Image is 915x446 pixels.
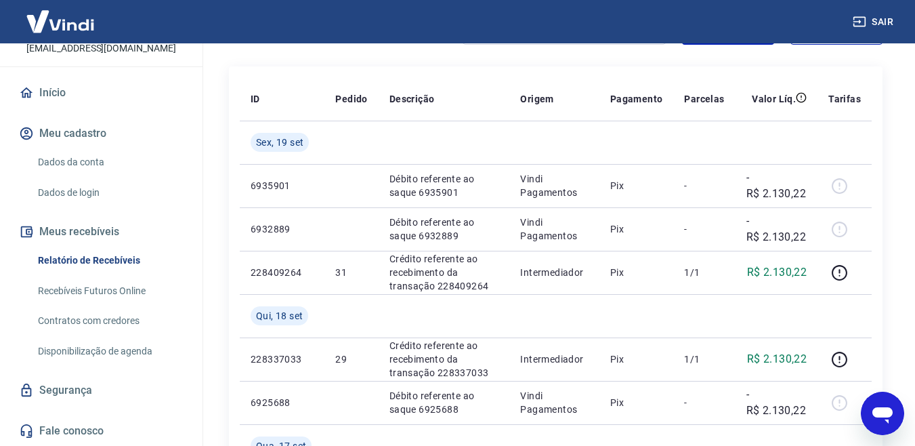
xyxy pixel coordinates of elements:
p: 228337033 [251,352,314,366]
iframe: Botão para abrir a janela de mensagens [861,392,904,435]
a: Fale conosco [16,416,186,446]
a: Contratos com credores [33,307,186,335]
p: 1/1 [684,266,724,279]
button: Meus recebíveis [16,217,186,247]
p: 31 [335,266,367,279]
p: Vindi Pagamentos [520,216,588,243]
img: Vindi [16,1,104,42]
p: Débito referente ao saque 6925688 [389,389,499,416]
p: - [684,396,724,409]
a: Início [16,78,186,108]
p: Vindi Pagamentos [520,172,588,199]
a: Recebíveis Futuros Online [33,277,186,305]
a: Dados da conta [33,148,186,176]
p: 6932889 [251,222,314,236]
p: 6925688 [251,396,314,409]
button: Sair [850,9,899,35]
p: Intermediador [520,352,588,366]
p: Pix [610,396,663,409]
a: Disponibilização de agenda [33,338,186,365]
p: Crédito referente ao recebimento da transação 228337033 [389,339,499,380]
span: Qui, 18 set [256,309,303,323]
a: Dados de login [33,179,186,207]
p: Tarifas [828,92,861,106]
p: Pix [610,352,663,366]
p: Débito referente ao saque 6932889 [389,216,499,243]
p: - [684,179,724,192]
span: Sex, 19 set [256,136,303,149]
p: -R$ 2.130,22 [746,386,807,419]
p: 1/1 [684,352,724,366]
p: Débito referente ao saque 6935901 [389,172,499,199]
p: - [684,222,724,236]
p: R$ 2.130,22 [747,264,807,281]
p: 29 [335,352,367,366]
p: Pedido [335,92,367,106]
p: -R$ 2.130,22 [746,169,807,202]
a: Segurança [16,376,186,405]
p: Crédito referente ao recebimento da transação 228409264 [389,252,499,293]
p: Pix [610,266,663,279]
p: Valor Líq. [752,92,796,106]
p: Pix [610,179,663,192]
p: Pix [610,222,663,236]
p: Parcelas [684,92,724,106]
p: Vindi Pagamentos [520,389,588,416]
p: 228409264 [251,266,314,279]
a: Relatório de Recebíveis [33,247,186,275]
p: Origem [520,92,553,106]
p: Intermediador [520,266,588,279]
button: Meu cadastro [16,119,186,148]
p: ID [251,92,260,106]
p: [EMAIL_ADDRESS][DOMAIN_NAME] [26,41,176,56]
p: -R$ 2.130,22 [746,213,807,245]
p: R$ 2.130,22 [747,351,807,367]
p: Descrição [389,92,435,106]
p: 6935901 [251,179,314,192]
p: Pagamento [610,92,663,106]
